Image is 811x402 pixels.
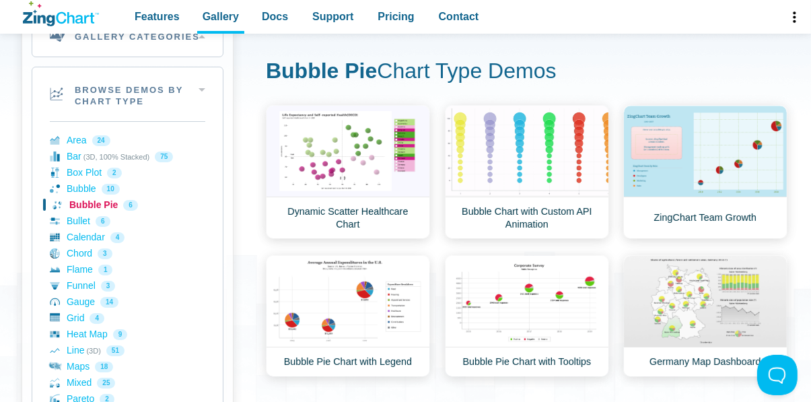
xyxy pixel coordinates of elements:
[312,7,353,26] span: Support
[378,7,414,26] span: Pricing
[32,67,223,121] h2: Browse Demos By Chart Type
[623,255,787,377] a: Germany Map Dashboard
[135,7,180,26] span: Features
[266,59,377,83] strong: Bubble Pie
[23,1,99,26] a: ZingChart Logo. Click to return to the homepage
[266,57,786,88] h1: Chart Type Demos
[439,7,479,26] span: Contact
[445,105,609,239] a: Bubble Chart with Custom API Animation
[262,7,288,26] span: Docs
[266,255,430,377] a: Bubble Pie Chart with Legend
[32,14,223,57] h2: Gallery Categories
[203,7,239,26] span: Gallery
[445,255,609,377] a: Bubble Pie Chart with Tooltips
[266,105,430,239] a: Dynamic Scatter Healthcare Chart
[623,105,787,239] a: ZingChart Team Growth
[757,355,798,395] iframe: Toggle Customer Support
